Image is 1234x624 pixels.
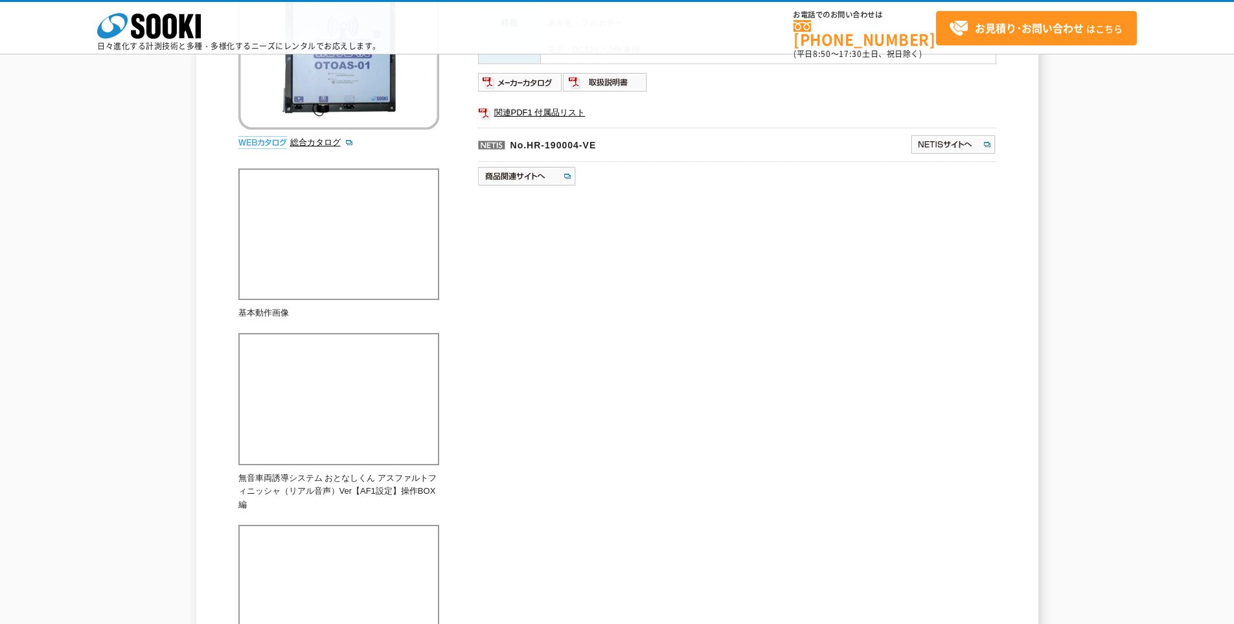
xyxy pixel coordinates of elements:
a: メーカーカタログ [478,80,563,90]
a: 取扱説明書 [563,80,648,90]
img: 取扱説明書 [563,72,648,93]
span: お電話でのお問い合わせは [794,11,936,19]
a: 総合カタログ [290,137,354,147]
p: 基本動作画像 [238,306,439,320]
img: webカタログ [238,136,287,149]
span: はこちら [949,19,1123,38]
a: お見積り･お問い合わせはこちら [936,11,1137,45]
a: 関連PDF1 付属品リスト [478,104,996,121]
strong: お見積り･お問い合わせ [975,20,1084,36]
p: No.HR-190004-VE [478,128,785,159]
span: 17:30 [839,48,862,60]
span: (平日 ～ 土日、祝日除く) [794,48,922,60]
img: NETISサイトへ [910,134,996,155]
img: 商品関連サイトへ [478,166,577,187]
img: メーカーカタログ [478,72,563,93]
a: [PHONE_NUMBER] [794,20,936,47]
p: 日々進化する計測技術と多種・多様化するニーズにレンタルでお応えします。 [97,42,381,50]
p: 無音車両誘導システム おとなしくん アスファルトフィニッシャ（リアル音声）Ver【AF1設定】操作BOX編 [238,472,439,512]
span: 8:50 [813,48,831,60]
